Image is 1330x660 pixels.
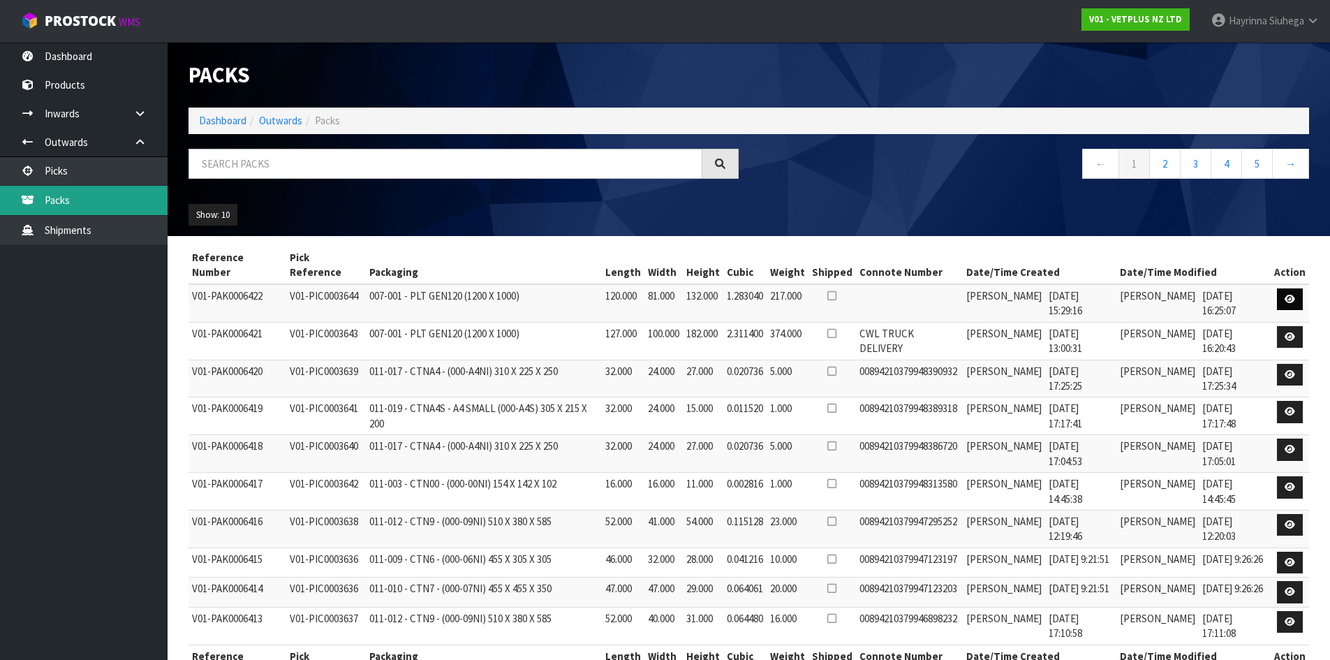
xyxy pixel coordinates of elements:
[315,114,340,127] span: Packs
[119,15,140,29] small: WMS
[723,360,767,397] td: 0.020736
[1149,149,1181,179] a: 2
[286,284,366,322] td: V01-PIC0003644
[723,607,767,645] td: 0.064480
[644,397,683,435] td: 24.000
[1116,247,1271,284] th: Date/Time Modified
[683,578,723,608] td: 29.000
[767,247,808,284] th: Weight
[723,578,767,608] td: 0.064061
[767,322,808,360] td: 374.000
[1118,149,1150,179] a: 1
[1199,607,1271,645] td: [DATE] 17:11:08
[683,360,723,397] td: 27.000
[723,548,767,578] td: 0.041216
[856,322,963,360] td: CWL TRUCK DELIVERY
[767,578,808,608] td: 20.000
[767,473,808,511] td: 1.000
[1199,360,1271,397] td: [DATE] 17:25:34
[1082,149,1119,179] a: ←
[1081,8,1190,31] a: V01 - VETPLUS NZ LTD
[189,435,286,473] td: V01-PAK0006418
[683,322,723,360] td: 182.000
[366,607,602,645] td: 011-012 - CTN9 - (000-09NI) 510 X 380 X 585
[1045,578,1117,608] td: [DATE] 9:21:51
[602,397,644,435] td: 32.000
[767,397,808,435] td: 1.000
[1045,510,1117,548] td: [DATE] 12:19:46
[602,578,644,608] td: 47.000
[1271,247,1309,284] th: Action
[366,548,602,578] td: 011-009 - CTN6 - (000-06NI) 455 X 305 X 305
[1229,14,1267,27] span: Hayrinna
[1089,13,1182,25] strong: V01 - VETPLUS NZ LTD
[189,149,702,179] input: Search packs
[1269,14,1304,27] span: Siuhega
[963,284,1045,322] td: [PERSON_NAME]
[189,548,286,578] td: V01-PAK0006415
[856,247,963,284] th: Connote Number
[366,510,602,548] td: 011-012 - CTN9 - (000-09NI) 510 X 380 X 585
[602,548,644,578] td: 46.000
[723,322,767,360] td: 2.311400
[602,473,644,511] td: 16.000
[1199,578,1271,608] td: [DATE] 9:26:26
[1045,607,1117,645] td: [DATE] 17:10:58
[189,284,286,322] td: V01-PAK0006422
[602,247,644,284] th: Length
[286,322,366,360] td: V01-PIC0003643
[602,322,644,360] td: 127.000
[366,284,602,322] td: 007-001 - PLT GEN120 (1200 X 1000)
[1045,284,1117,322] td: [DATE] 15:29:16
[644,548,683,578] td: 32.000
[1045,548,1117,578] td: [DATE] 9:21:51
[1211,149,1242,179] a: 4
[683,397,723,435] td: 15.000
[856,435,963,473] td: 00894210379948386720
[1045,473,1117,511] td: [DATE] 14:45:38
[602,284,644,322] td: 120.000
[723,510,767,548] td: 0.115128
[723,284,767,322] td: 1.283040
[1199,284,1271,322] td: [DATE] 16:25:07
[1045,360,1117,397] td: [DATE] 17:25:25
[856,510,963,548] td: 00894210379947295252
[189,607,286,645] td: V01-PAK0006413
[1272,149,1309,179] a: →
[1116,578,1199,608] td: [PERSON_NAME]
[644,247,683,284] th: Width
[683,435,723,473] td: 27.000
[286,578,366,608] td: V01-PIC0003636
[1045,397,1117,435] td: [DATE] 17:17:41
[286,473,366,511] td: V01-PIC0003642
[602,435,644,473] td: 32.000
[366,322,602,360] td: 007-001 - PLT GEN120 (1200 X 1000)
[189,204,237,226] button: Show: 10
[1045,322,1117,360] td: [DATE] 13:00:31
[1199,548,1271,578] td: [DATE] 9:26:26
[963,510,1045,548] td: [PERSON_NAME]
[767,435,808,473] td: 5.000
[963,578,1045,608] td: [PERSON_NAME]
[366,473,602,511] td: 011-003 - CTN00 - (000-00NI) 154 X 142 X 102
[602,510,644,548] td: 52.000
[683,510,723,548] td: 54.000
[366,435,602,473] td: 011-017 - CTNA4 - (000-A4NI) 310 X 225 X 250
[767,360,808,397] td: 5.000
[1116,510,1199,548] td: [PERSON_NAME]
[856,397,963,435] td: 00894210379948389318
[1116,435,1199,473] td: [PERSON_NAME]
[723,247,767,284] th: Cubic
[189,322,286,360] td: V01-PAK0006421
[723,435,767,473] td: 0.020736
[286,607,366,645] td: V01-PIC0003637
[767,607,808,645] td: 16.000
[1116,473,1199,511] td: [PERSON_NAME]
[644,435,683,473] td: 24.000
[808,247,856,284] th: Shipped
[683,548,723,578] td: 28.000
[644,360,683,397] td: 24.000
[856,360,963,397] td: 00894210379948390932
[1116,607,1199,645] td: [PERSON_NAME]
[366,397,602,435] td: 011-019 - CTNA4S - A4 SMALL (000-A4S) 305 X 215 X 200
